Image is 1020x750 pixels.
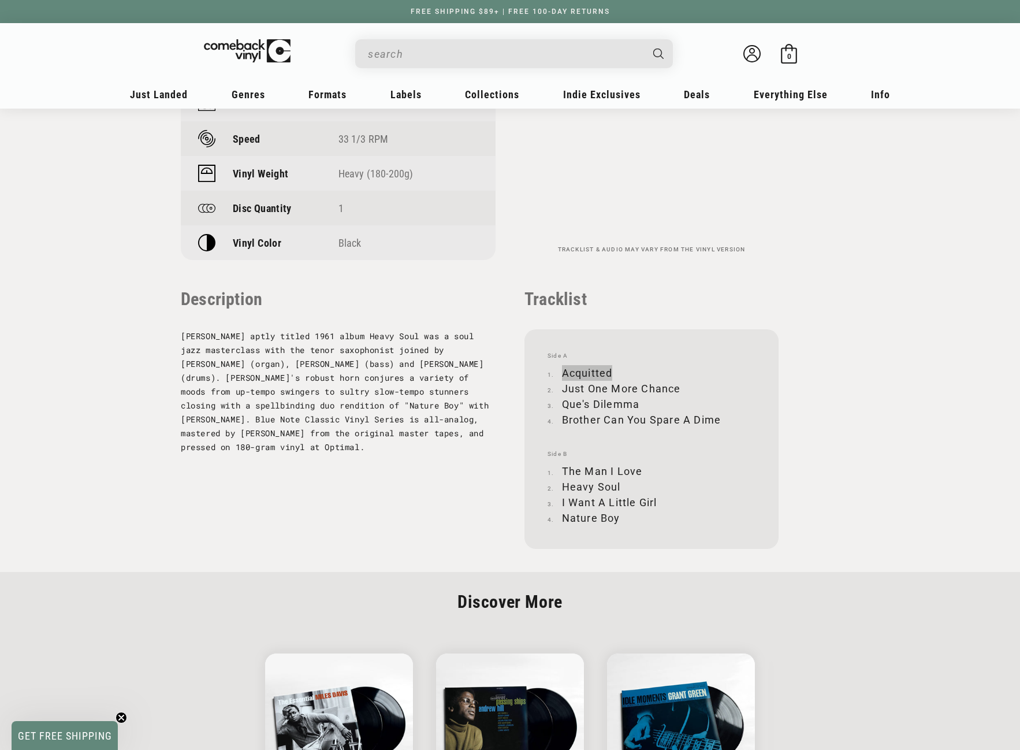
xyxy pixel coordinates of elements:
a: 33 1/3 RPM [338,133,389,145]
div: GET FREE SHIPPINGClose teaser [12,721,118,750]
p: Tracklist & audio may vary from the vinyl version [524,246,779,253]
li: The Man I Love [548,463,755,479]
span: Collections [465,88,519,101]
input: When autocomplete results are available use up and down arrows to review and enter to select [368,42,642,66]
li: Heavy Soul [548,479,755,495]
a: FREE SHIPPING $89+ | FREE 100-DAY RETURNS [399,8,621,16]
span: Indie Exclusives [563,88,641,101]
span: Info [871,88,890,101]
button: Search [643,39,675,68]
span: Side B [548,451,755,458]
span: 0 [787,52,791,61]
span: Formats [308,88,347,101]
div: [PERSON_NAME] aptly titled 1961 album Heavy Soul was a soul jazz masterclass with the tenor saxop... [181,329,496,454]
span: GET FREE SHIPPING [18,730,112,742]
p: Disc Quantity [233,202,292,214]
p: Description [181,289,496,309]
p: Speed [233,133,260,145]
span: Genres [232,88,265,101]
li: Nature Boy [548,510,755,526]
span: Just Landed [130,88,188,101]
p: Vinyl Color [233,237,281,249]
li: Que's Dilemma [548,396,755,412]
a: Heavy (180-200g) [338,168,414,180]
span: Deals [684,88,710,101]
p: Vinyl Weight [233,168,288,180]
li: Acquitted [548,365,755,381]
span: Black [338,237,362,249]
p: Tracklist [524,289,779,309]
div: Search [355,39,673,68]
li: I Want A Little Girl [548,495,755,510]
span: Side A [548,352,755,359]
span: 1 [338,202,344,214]
li: Brother Can You Spare A Dime [548,412,755,428]
span: Everything Else [754,88,828,101]
button: Close teaser [116,712,127,723]
span: Labels [390,88,422,101]
li: Just One More Chance [548,381,755,396]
